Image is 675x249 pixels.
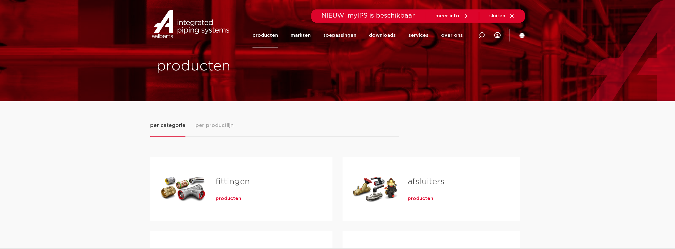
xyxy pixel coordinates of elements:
a: toepassingen [323,23,356,47]
span: NIEUW: myIPS is beschikbaar [321,13,415,19]
a: afsluiters [408,178,445,186]
a: sluiten [489,13,515,19]
a: producten [408,196,433,202]
a: services [408,23,428,47]
a: producten [216,196,241,202]
a: over ons [441,23,463,47]
nav: Menu [252,23,463,47]
span: meer info [435,14,459,18]
a: markten [291,23,311,47]
span: per productlijn [196,122,234,129]
span: sluiten [489,14,505,18]
h1: producten [156,56,334,76]
a: meer info [435,13,469,19]
a: downloads [369,23,396,47]
span: per categorie [150,122,185,129]
a: fittingen [216,178,250,186]
a: producten [252,23,278,47]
